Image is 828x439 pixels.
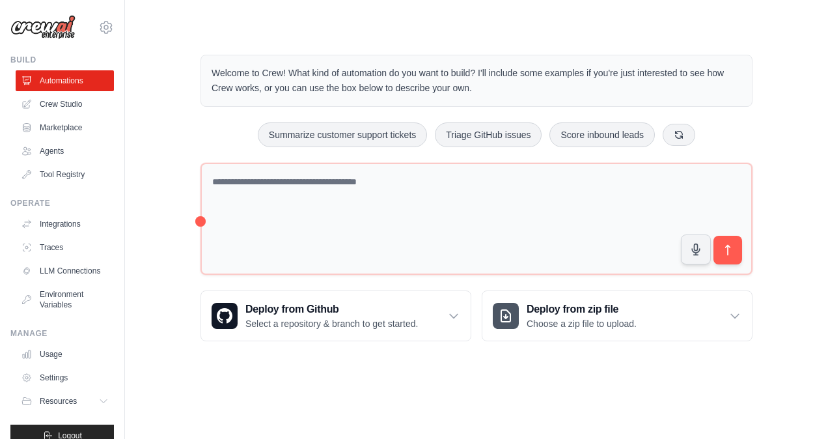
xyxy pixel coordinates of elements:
button: Summarize customer support tickets [258,122,427,147]
a: Crew Studio [16,94,114,115]
a: Agents [16,141,114,162]
button: Score inbound leads [549,122,655,147]
div: Manage [10,328,114,339]
img: Logo [10,15,76,40]
h3: Deploy from zip file [527,302,637,317]
a: Traces [16,237,114,258]
p: Welcome to Crew! What kind of automation do you want to build? I'll include some examples if you'... [212,66,741,96]
a: LLM Connections [16,261,114,281]
a: Automations [16,70,114,91]
a: Settings [16,367,114,388]
a: Usage [16,344,114,365]
span: Resources [40,396,77,406]
a: Tool Registry [16,164,114,185]
p: Choose a zip file to upload. [527,317,637,330]
p: Select a repository & branch to get started. [245,317,418,330]
a: Environment Variables [16,284,114,315]
a: Marketplace [16,117,114,138]
a: Integrations [16,214,114,234]
div: Build [10,55,114,65]
h3: Deploy from Github [245,302,418,317]
button: Resources [16,391,114,412]
button: Triage GitHub issues [435,122,542,147]
div: Operate [10,198,114,208]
